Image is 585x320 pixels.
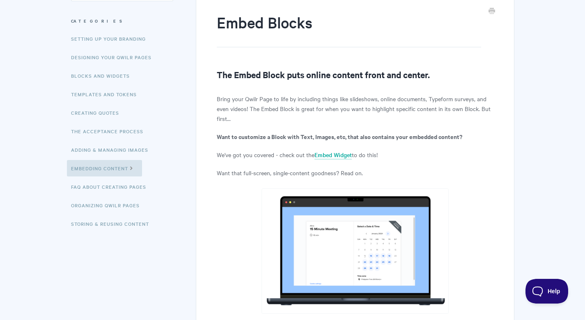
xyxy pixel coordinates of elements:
p: Bring your Qwilr Page to life by including things like slideshows, online documents, Typeform sur... [217,94,493,123]
a: Templates and Tokens [71,86,143,102]
a: Print this Article [489,7,495,16]
a: Creating Quotes [71,104,125,121]
h3: Categories [71,14,173,28]
a: FAQ About Creating Pages [71,179,152,195]
img: file-mduQwzWstB.png [262,188,449,314]
a: Blocks and Widgets [71,67,136,84]
h2: The Embed Block puts online content front and center. [217,68,493,81]
iframe: Toggle Customer Support [525,279,569,304]
a: Adding & Managing Images [71,141,154,158]
a: Storing & Reusing Content [71,216,155,232]
a: Organizing Qwilr Pages [71,197,146,213]
a: Embedding Content [67,160,142,176]
a: Setting up your Branding [71,30,152,47]
a: Designing Your Qwilr Pages [71,49,158,65]
b: Want to customize a Block with Text, Images, etc, that also contains your embedded content? [217,132,462,141]
p: We've got you covered - check out the to do this! [217,150,493,160]
h1: Embed Blocks [217,12,481,47]
a: The Acceptance Process [71,123,149,139]
a: Embed Widget [314,151,352,160]
p: Want that full-screen, single-content goodness? Read on. [217,168,493,178]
